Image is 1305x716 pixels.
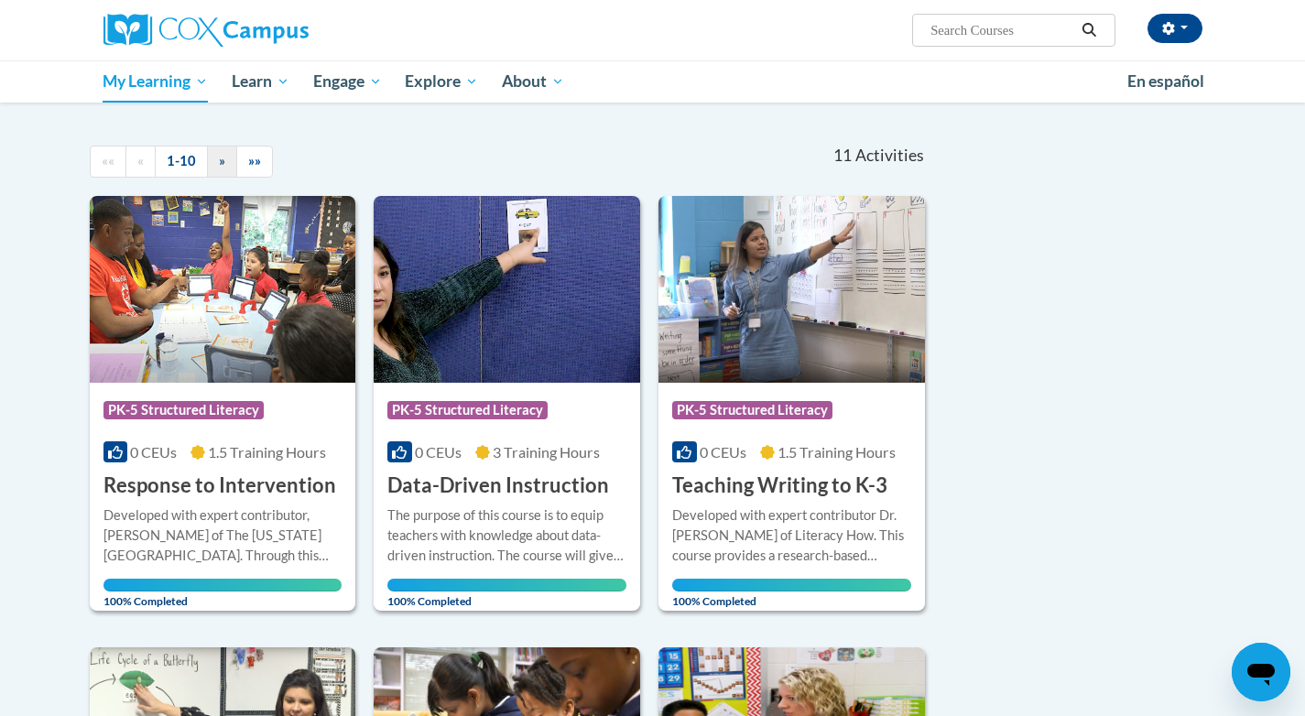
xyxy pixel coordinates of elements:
div: Developed with expert contributor, [PERSON_NAME] of The [US_STATE][GEOGRAPHIC_DATA]. Through this... [103,505,343,566]
a: Next [207,146,237,178]
span: 0 CEUs [130,443,177,461]
a: 1-10 [155,146,208,178]
span: PK-5 Structured Literacy [672,401,832,419]
div: Your progress [672,579,911,591]
span: 100% Completed [672,579,911,608]
a: En español [1115,62,1216,101]
a: Learn [220,60,301,103]
a: Course LogoPK-5 Structured Literacy0 CEUs1.5 Training Hours Teaching Writing to K-3Developed with... [658,196,925,612]
span: 3 Training Hours [493,443,600,461]
a: Explore [393,60,490,103]
span: Explore [405,71,478,92]
a: Previous [125,146,156,178]
a: Course LogoPK-5 Structured Literacy0 CEUs3 Training Hours Data-Driven InstructionThe purpose of t... [374,196,640,612]
img: Course Logo [658,196,925,383]
span: 1.5 Training Hours [208,443,326,461]
span: 100% Completed [103,579,343,608]
span: My Learning [103,71,208,92]
div: Your progress [103,579,343,591]
div: Main menu [76,60,1230,103]
span: «« [102,153,114,168]
a: My Learning [92,60,221,103]
h3: Data-Driven Instruction [387,472,609,500]
img: Course Logo [90,196,356,383]
span: Activities [855,146,924,166]
span: 100% Completed [387,579,626,608]
span: En español [1127,71,1204,91]
span: Learn [232,71,289,92]
span: 11 [833,146,852,166]
a: Begining [90,146,126,178]
span: 0 CEUs [700,443,746,461]
a: End [236,146,273,178]
span: 0 CEUs [415,443,462,461]
span: »» [248,153,261,168]
span: » [219,153,225,168]
div: Your progress [387,579,626,591]
h3: Response to Intervention [103,472,336,500]
h3: Teaching Writing to K-3 [672,472,887,500]
img: Cox Campus [103,14,309,47]
div: The purpose of this course is to equip teachers with knowledge about data-driven instruction. The... [387,505,626,566]
span: Engage [313,71,382,92]
span: 1.5 Training Hours [778,443,896,461]
span: « [137,153,144,168]
button: Search [1075,19,1103,41]
button: Account Settings [1147,14,1202,43]
a: Course LogoPK-5 Structured Literacy0 CEUs1.5 Training Hours Response to InterventionDeveloped wit... [90,196,356,612]
a: Engage [301,60,394,103]
span: About [502,71,564,92]
span: PK-5 Structured Literacy [103,401,264,419]
a: Cox Campus [103,14,451,47]
iframe: Button to launch messaging window [1232,643,1290,701]
input: Search Courses [929,19,1075,41]
div: Developed with expert contributor Dr. [PERSON_NAME] of Literacy How. This course provides a resea... [672,505,911,566]
a: About [490,60,576,103]
span: PK-5 Structured Literacy [387,401,548,419]
img: Course Logo [374,196,640,383]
